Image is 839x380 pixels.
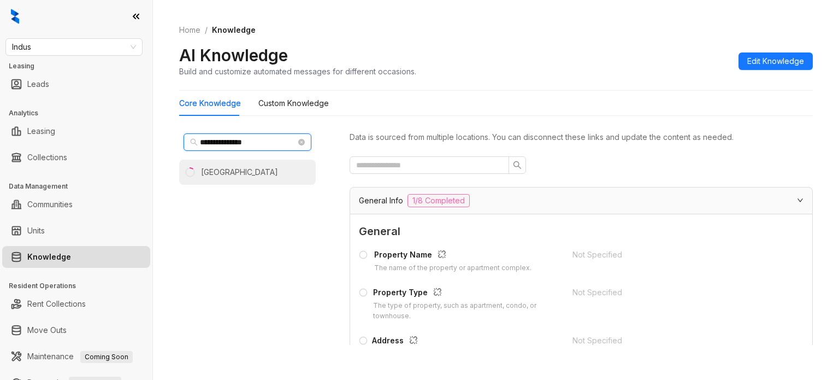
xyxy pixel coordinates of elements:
[27,73,49,95] a: Leads
[513,161,522,169] span: search
[2,346,150,367] li: Maintenance
[27,319,67,341] a: Move Outs
[2,73,150,95] li: Leads
[2,246,150,268] li: Knowledge
[747,55,804,67] span: Edit Knowledge
[2,120,150,142] li: Leasing
[9,281,152,291] h3: Resident Operations
[80,351,133,363] span: Coming Soon
[2,147,150,168] li: Collections
[372,335,559,349] div: Address
[374,263,531,273] div: The name of the property or apartment complex.
[572,249,773,261] div: Not Specified
[350,131,813,143] div: Data is sourced from multiple locations. You can disconnect these links and update the content as...
[179,66,416,77] div: Build and customize automated messages for different occasions.
[27,246,71,268] a: Knowledge
[373,301,559,321] div: The type of property, such as apartment, condo, or townhouse.
[177,24,203,36] a: Home
[2,220,150,242] li: Units
[298,139,305,145] span: close-circle
[2,319,150,341] li: Move Outs
[2,194,150,215] li: Communities
[27,293,86,315] a: Rent Collections
[201,166,278,178] div: [GEOGRAPHIC_DATA]
[258,97,329,109] div: Custom Knowledge
[2,293,150,315] li: Rent Collections
[407,194,470,207] span: 1/8 Completed
[190,138,198,146] span: search
[179,45,288,66] h2: AI Knowledge
[797,197,803,203] span: expanded
[359,223,803,240] span: General
[212,25,256,34] span: Knowledge
[572,287,773,299] div: Not Specified
[27,147,67,168] a: Collections
[9,61,152,71] h3: Leasing
[359,195,403,207] span: General Info
[27,220,45,242] a: Units
[179,97,241,109] div: Core Knowledge
[27,194,73,215] a: Communities
[572,335,773,347] div: Not Specified
[11,9,19,24] img: logo
[373,287,559,301] div: Property Type
[27,120,55,142] a: Leasing
[374,249,531,263] div: Property Name
[350,188,812,214] div: General Info1/8 Completed
[12,39,136,55] span: Indus
[9,182,152,191] h3: Data Management
[9,108,152,118] h3: Analytics
[738,52,813,70] button: Edit Knowledge
[205,24,208,36] li: /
